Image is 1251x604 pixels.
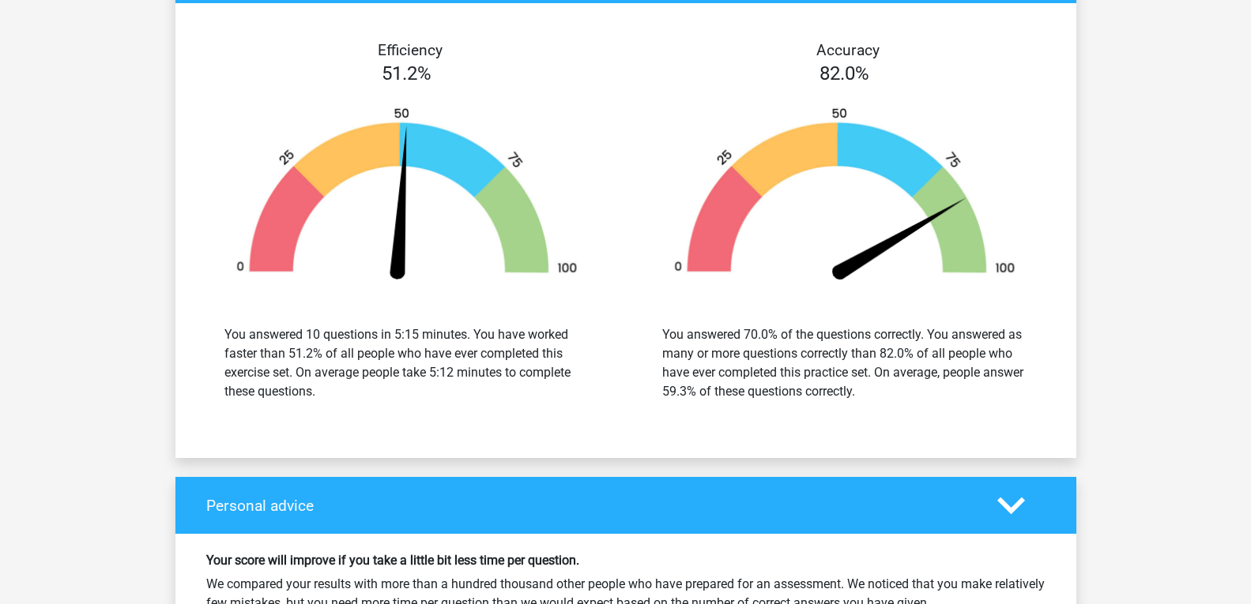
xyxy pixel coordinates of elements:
h4: Accuracy [644,41,1052,59]
h4: Efficiency [206,41,614,59]
h6: Your score will improve if you take a little bit less time per question. [206,553,1046,568]
div: You answered 10 questions in 5:15 minutes. You have worked faster than 51.2% of all people who ha... [224,325,590,401]
span: 82.0% [820,62,869,84]
h4: Personal advice [206,497,974,515]
div: You answered 70.0% of the questions correctly. You answered as many or more questions correctly t... [662,325,1027,401]
img: 82.0790d660cc64.png [650,107,1040,287]
img: 51.1dc973a8d8a8.png [212,107,602,287]
span: 51.2% [382,62,431,84]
